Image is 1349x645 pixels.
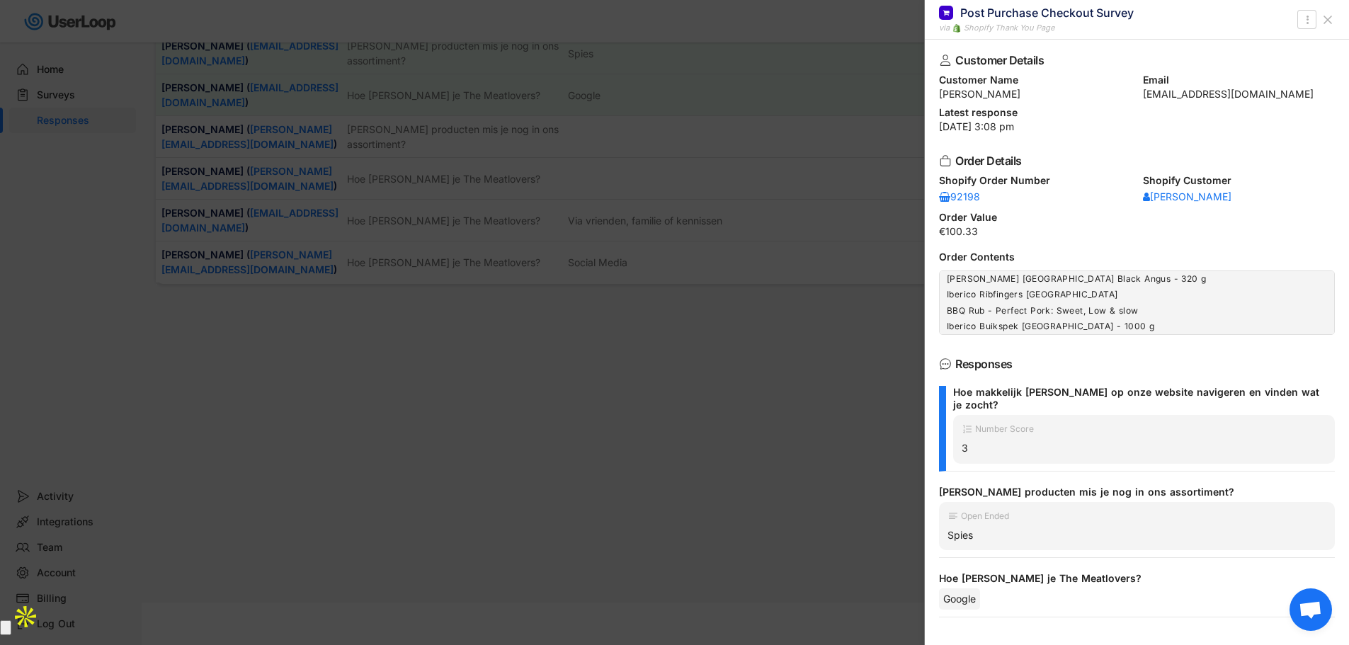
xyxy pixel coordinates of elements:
[1306,12,1309,27] text: 
[962,442,1326,455] div: 3
[939,108,1335,118] div: Latest response
[1300,11,1314,28] button: 
[939,176,1132,185] div: Shopify Order Number
[939,122,1335,132] div: [DATE] 3:08 pm
[947,289,1327,300] div: Iberico Ribfingers [GEOGRAPHIC_DATA]
[1143,176,1336,185] div: Shopify Customer
[1143,75,1336,85] div: Email
[1143,190,1231,204] a: [PERSON_NAME]
[955,358,1312,370] div: Responses
[939,486,1324,498] div: [PERSON_NAME] producten mis je nog in ons assortiment?
[960,5,1134,21] div: Post Purchase Checkout Survey
[939,212,1335,222] div: Order Value
[939,588,980,610] div: Google
[947,321,1327,332] div: Iberico Buikspek [GEOGRAPHIC_DATA] - 1000 g
[939,75,1132,85] div: Customer Name
[1290,588,1332,631] div: Open chat
[939,190,981,204] a: 92198
[947,305,1327,316] div: BBQ Rub - Perfect Pork: Sweet, Low & slow
[955,55,1312,66] div: Customer Details
[964,22,1054,34] div: Shopify Thank You Page
[939,572,1324,585] div: Hoe [PERSON_NAME] je The Meatlovers?
[947,529,1326,542] div: Spies
[939,227,1335,236] div: €100.33
[939,22,950,34] div: via
[961,512,1009,520] div: Open Ended
[953,386,1324,411] div: Hoe makkelijk [PERSON_NAME] op onze website navigeren en vinden wat je zocht?
[939,252,1335,262] div: Order Contents
[1143,192,1231,202] div: [PERSON_NAME]
[939,89,1132,99] div: [PERSON_NAME]
[947,273,1327,285] div: [PERSON_NAME] [GEOGRAPHIC_DATA] Black Angus - 320 g
[955,155,1312,166] div: Order Details
[975,425,1034,433] div: Number Score
[1143,89,1336,99] div: [EMAIL_ADDRESS][DOMAIN_NAME]
[939,192,981,202] div: 92198
[952,24,961,33] img: 1156660_ecommerce_logo_shopify_icon%20%281%29.png
[11,603,40,631] img: Apollo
